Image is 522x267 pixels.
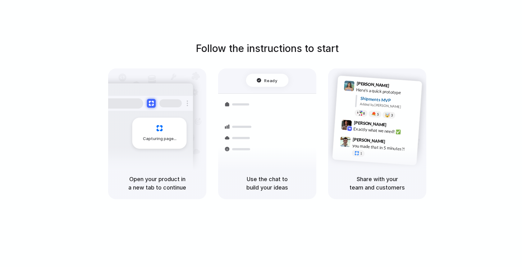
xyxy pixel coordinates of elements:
[143,136,177,142] span: Capturing page
[360,95,418,105] div: Shipments MVP
[391,83,404,91] span: 9:41 AM
[354,119,387,128] span: [PERSON_NAME]
[356,87,418,97] div: Here's a quick prototype
[356,80,389,89] span: [PERSON_NAME]
[360,152,362,155] span: 1
[388,122,401,129] span: 9:42 AM
[353,136,386,145] span: [PERSON_NAME]
[377,113,379,116] span: 5
[116,175,199,192] h5: Open your product in a new tab to continue
[226,175,309,192] h5: Use the chat to build your ideas
[363,112,365,115] span: 8
[196,41,339,56] h1: Follow the instructions to start
[353,125,415,136] div: Exactly what we need! ✅
[336,175,419,192] h5: Share with your team and customers
[387,139,400,146] span: 9:47 AM
[385,113,390,117] div: 🤯
[360,101,417,110] div: Added by [PERSON_NAME]
[352,142,414,153] div: you made that in 5 minutes?!
[264,77,277,83] span: Ready
[391,114,393,117] span: 3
